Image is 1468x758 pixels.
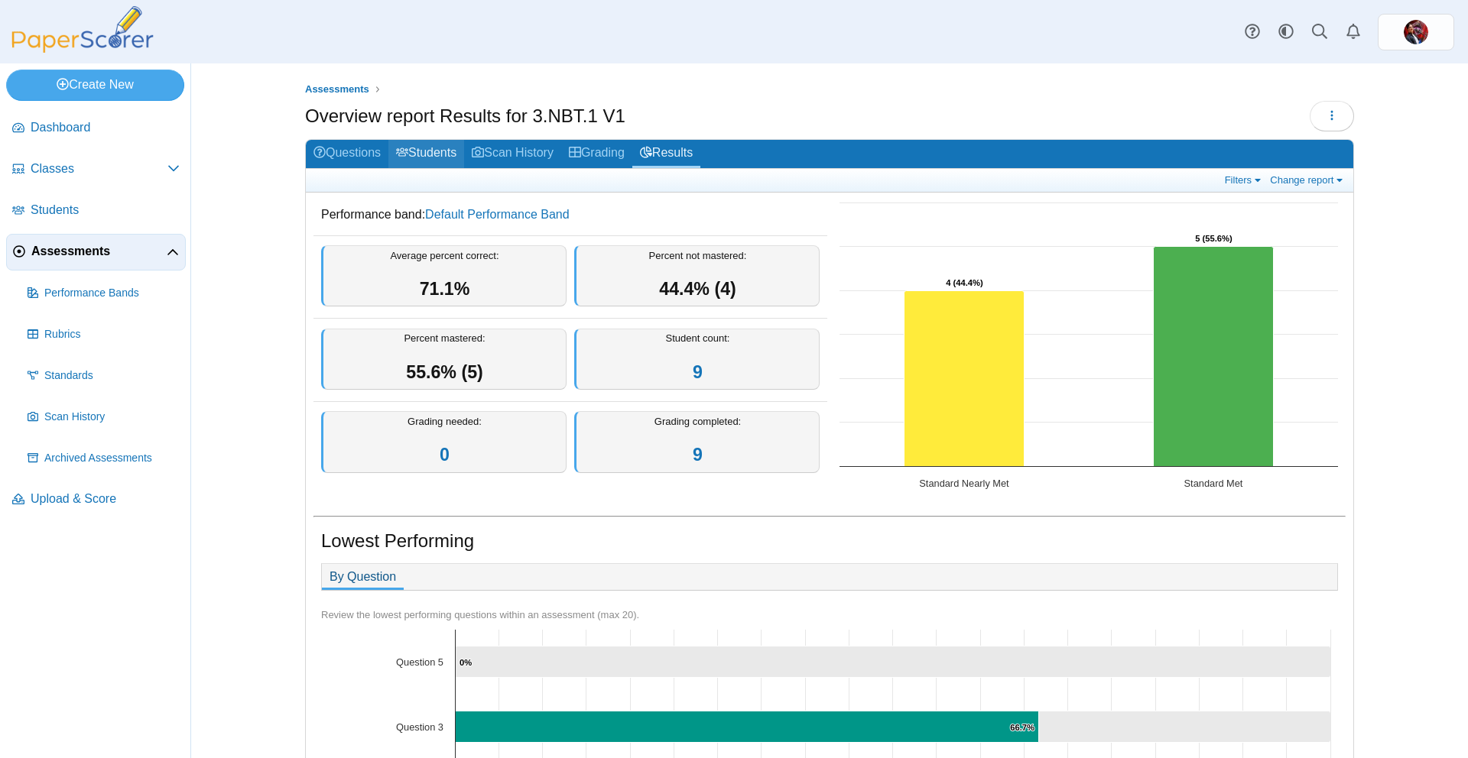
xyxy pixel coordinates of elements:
a: Results [632,140,700,168]
div: Percent mastered: [321,329,567,390]
span: Assessments [305,83,369,95]
a: Standards [21,358,186,394]
path: Standard Met, 5. Overall Assessment Performance. [1154,247,1274,467]
a: Assessments [6,234,186,270]
div: Grading completed: [574,411,820,473]
img: ps.yyrSfKExD6VWH9yo [1404,20,1428,44]
span: Rubrics [44,327,180,342]
span: Scan History [44,410,180,425]
path: Question 3, 33.3. . [1039,711,1331,742]
span: Assessments [31,243,167,260]
a: Change report [1266,173,1349,186]
text: 5 (55.6%) [1195,234,1233,243]
text: 4 (44.4%) [946,278,983,287]
div: Chart. Highcharts interactive chart. [832,195,1346,500]
a: 9 [693,445,703,465]
a: Assessments [301,80,373,99]
a: Scan History [464,140,561,168]
text: 0% [460,658,472,667]
div: Grading needed: [321,411,567,473]
a: Dashboard [6,110,186,147]
span: Classes [31,160,167,177]
svg: Interactive chart [832,195,1346,500]
text: Question 5 [396,656,443,668]
img: PaperScorer [6,6,159,53]
a: 0 [440,445,450,465]
span: Upload & Score [31,491,180,507]
a: Archived Assessments [21,440,186,477]
a: Questions [306,140,388,168]
div: Percent not mastered: [574,245,820,307]
span: 71.1% [420,279,470,299]
div: Student count: [574,329,820,390]
h1: Overview report Results for 3.NBT.1 V1 [305,103,625,129]
a: By Question [322,564,404,590]
span: Students [31,202,180,219]
text: Standard Met [1184,478,1243,489]
a: PaperScorer [6,42,159,55]
a: Upload & Score [6,481,186,518]
a: Performance Bands [21,275,186,312]
a: Rubrics [21,316,186,353]
div: Review the lowest performing questions within an assessment (max 20). [321,608,1338,622]
span: Performance Bands [44,286,180,301]
h1: Lowest Performing [321,528,474,554]
a: Create New [6,70,184,100]
div: Average percent correct: [321,245,567,307]
dd: Performance band: [313,195,827,235]
a: Grading [561,140,632,168]
span: Standards [44,368,180,384]
a: Filters [1221,173,1268,186]
a: ps.yyrSfKExD6VWH9yo [1378,14,1454,50]
a: Classes [6,151,186,188]
text: Question 3 [396,721,443,733]
text: Standard Nearly Met [919,478,1009,489]
span: Dashboard [31,119,180,136]
path: Question 5, 100. . [456,646,1331,677]
span: Greg Mullen [1404,20,1428,44]
a: Scan History [21,399,186,436]
a: Alerts [1336,15,1370,49]
a: 9 [693,362,703,382]
span: Archived Assessments [44,451,180,466]
a: Students [388,140,464,168]
path: Question 3, 66.7%. % of Points Earned. [456,711,1039,742]
path: Standard Nearly Met, 4. Overall Assessment Performance. [905,291,1025,467]
a: Students [6,193,186,229]
a: Default Performance Band [425,208,570,221]
text: 66.7% [1010,723,1034,732]
span: 44.4% (4) [659,279,736,299]
span: 55.6% (5) [406,362,483,382]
